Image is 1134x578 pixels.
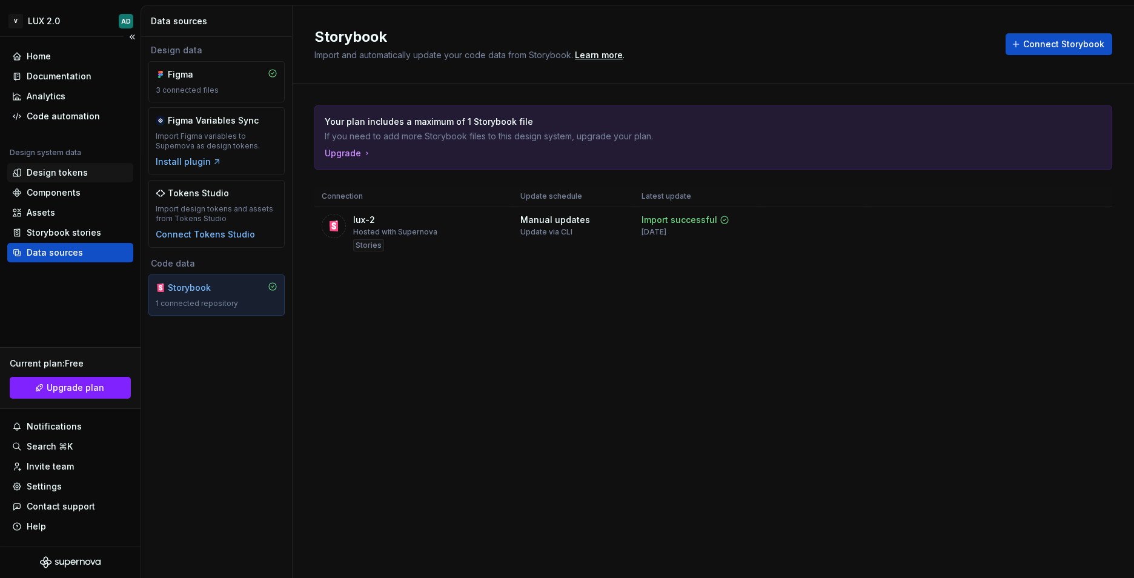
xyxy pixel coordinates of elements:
[148,180,285,248] a: Tokens StudioImport design tokens and assets from Tokens StudioConnect Tokens Studio
[27,167,88,179] div: Design tokens
[7,517,133,536] button: Help
[28,15,60,27] div: LUX 2.0
[124,28,141,45] button: Collapse sidebar
[7,437,133,456] button: Search ⌘K
[8,14,23,28] div: V
[168,68,226,81] div: Figma
[520,227,572,237] div: Update via CLI
[573,51,625,60] span: .
[148,61,285,102] a: Figma3 connected files
[27,247,83,259] div: Data sources
[642,227,666,237] div: [DATE]
[7,67,133,86] a: Documentation
[27,520,46,533] div: Help
[156,299,277,308] div: 1 connected repository
[1006,33,1112,55] button: Connect Storybook
[7,203,133,222] a: Assets
[314,27,991,47] h2: Storybook
[575,49,623,61] a: Learn more
[168,187,229,199] div: Tokens Studio
[148,44,285,56] div: Design data
[513,187,634,207] th: Update schedule
[148,257,285,270] div: Code data
[7,107,133,126] a: Code automation
[7,223,133,242] a: Storybook stories
[1023,38,1104,50] span: Connect Storybook
[121,16,131,26] div: AD
[40,556,101,568] svg: Supernova Logo
[10,377,131,399] button: Upgrade plan
[156,131,277,151] div: Import Figma variables to Supernova as design tokens.
[325,130,1017,142] p: If you need to add more Storybook files to this design system, upgrade your plan.
[27,90,65,102] div: Analytics
[27,227,101,239] div: Storybook stories
[148,107,285,175] a: Figma Variables SyncImport Figma variables to Supernova as design tokens.Install plugin
[325,147,372,159] button: Upgrade
[7,243,133,262] a: Data sources
[27,70,91,82] div: Documentation
[156,156,222,168] button: Install plugin
[7,183,133,202] a: Components
[10,148,81,158] div: Design system data
[47,382,104,394] span: Upgrade plan
[2,8,138,34] button: VLUX 2.0AD
[156,228,255,241] button: Connect Tokens Studio
[353,227,437,237] div: Hosted with Supernova
[7,497,133,516] button: Contact support
[27,110,100,122] div: Code automation
[27,187,81,199] div: Components
[27,460,74,473] div: Invite team
[7,47,133,66] a: Home
[156,204,277,224] div: Import design tokens and assets from Tokens Studio
[314,50,573,60] span: Import and automatically update your code data from Storybook.
[520,214,590,226] div: Manual updates
[10,357,131,370] div: Current plan : Free
[314,187,513,207] th: Connection
[642,214,717,226] div: Import successful
[151,15,287,27] div: Data sources
[27,440,73,453] div: Search ⌘K
[27,480,62,493] div: Settings
[7,163,133,182] a: Design tokens
[168,115,259,127] div: Figma Variables Sync
[27,500,95,513] div: Contact support
[325,116,1017,128] p: Your plan includes a maximum of 1 Storybook file
[27,207,55,219] div: Assets
[7,87,133,106] a: Analytics
[7,457,133,476] a: Invite team
[148,274,285,316] a: Storybook1 connected repository
[634,187,760,207] th: Latest update
[156,85,277,95] div: 3 connected files
[7,417,133,436] button: Notifications
[27,50,51,62] div: Home
[353,239,384,251] div: Stories
[27,420,82,433] div: Notifications
[353,214,375,226] div: lux-2
[7,477,133,496] a: Settings
[168,282,226,294] div: Storybook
